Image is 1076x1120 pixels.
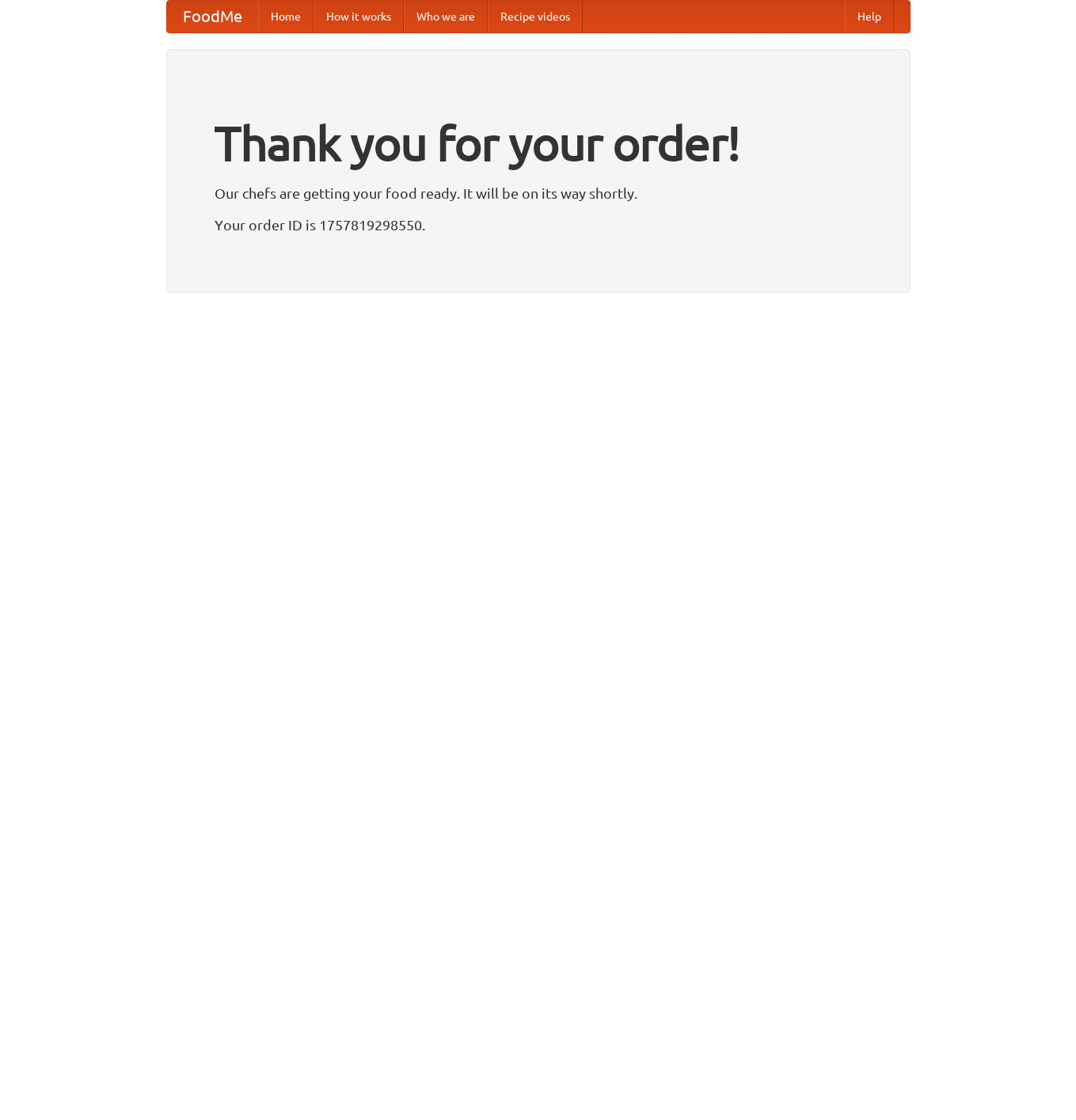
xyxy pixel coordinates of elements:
a: Home [258,1,314,32]
a: Help [845,1,894,32]
a: FoodMe [167,1,258,32]
a: How it works [314,1,404,32]
h1: Thank you for your order! [215,105,862,181]
p: Your order ID is 1757819298550. [215,213,862,237]
p: Our chefs are getting your food ready. It will be on its way shortly. [215,181,862,205]
a: Recipe videos [488,1,583,32]
a: Who we are [404,1,488,32]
